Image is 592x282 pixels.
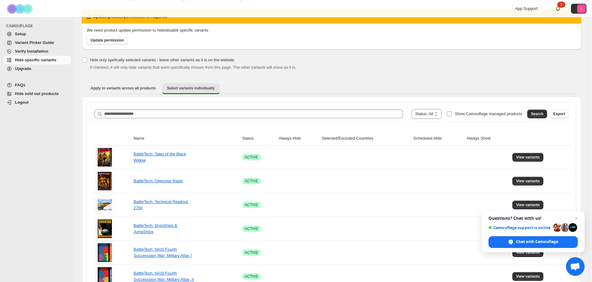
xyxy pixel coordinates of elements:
[512,272,544,281] button: View variants
[550,110,569,118] button: Export
[455,111,522,116] span: Show Camouflage managed products
[15,32,26,36] span: Setup
[4,64,71,73] a: Upgrade
[512,201,544,209] button: View variants
[15,83,25,87] span: FAQs
[91,86,156,91] span: Apply to variants across all products
[4,81,71,89] a: FAQs
[15,66,31,71] span: Upgrade
[488,216,578,221] span: Questions? Chat with us!
[277,132,320,145] th: Always Hide
[245,155,258,160] span: ACTIVE
[512,177,544,185] button: View variants
[15,100,29,105] span: Logout
[516,202,540,207] span: View variants
[167,86,215,91] span: Select variants individually
[90,65,296,70] span: If checked, it will only hide variants that were specifically chosen from this page. The other va...
[512,153,544,162] button: View variants
[245,202,258,207] span: ACTIVE
[245,179,258,184] span: ACTIVE
[162,83,220,94] button: Select variants individually
[134,271,194,282] a: BattleTech: NAIS Fourth Successsion War: Military Atlas, II
[245,250,258,255] span: ACTIVE
[241,132,277,145] th: Status
[580,7,583,11] text: C
[465,132,510,145] th: Always Show
[87,28,208,33] span: We need product update permission to hide/disable specific variants
[488,225,551,230] span: Camouflage support is online
[4,38,71,47] a: Variant Picker Guide
[134,152,186,163] a: BattleTech: Tales of the Black Widow
[571,4,586,14] button: Avatar with initials C
[516,179,540,184] span: View variants
[90,58,234,62] span: Hide only spefically selected variants - leave other variants as it is on the website
[4,98,71,107] a: Logout
[6,24,71,28] span: CAMOUFLAGE
[134,199,189,210] a: BattleTech: Technical Readout: 2750
[527,110,547,118] button: Search
[577,4,586,13] span: Avatar with initials C
[557,2,565,8] div: 1
[245,226,258,231] span: ACTIVE
[132,132,241,145] th: Name
[134,179,183,183] a: BattleTech: Objective Raids
[15,49,48,54] span: Verify Installation
[4,89,71,98] a: Hide sold out products
[412,132,465,145] th: Scheduled Hide
[320,132,412,145] th: Selected/Excluded Countries
[531,111,543,116] span: Search
[553,111,565,116] span: Export
[516,239,558,245] span: Chat with Camouflage
[566,257,585,276] a: Open chat
[555,6,561,12] a: 1
[515,6,537,11] span: App Support
[91,38,124,43] span: Update permission
[134,223,177,234] a: BattleTech: DropShips & JumpShips
[516,155,540,160] span: View variants
[15,40,54,45] span: Variant Picker Guide
[87,36,128,45] a: Update permission
[488,236,578,248] span: Chat with Camouflage
[4,56,71,64] a: Hide specific variants
[4,47,71,56] a: Verify Installation
[134,247,192,258] a: BattleTech: NAIS Fourth Successsion War: Military Atlas I
[516,250,540,255] span: View variants
[4,30,71,38] a: Setup
[15,58,56,62] span: Hide specific variants
[86,83,161,93] button: Apply to variants across all products
[5,0,36,17] img: Camouflage
[516,274,540,279] span: View variants
[15,91,59,96] span: Hide sold out products
[245,274,258,279] span: ACTIVE
[512,248,544,257] button: View variants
